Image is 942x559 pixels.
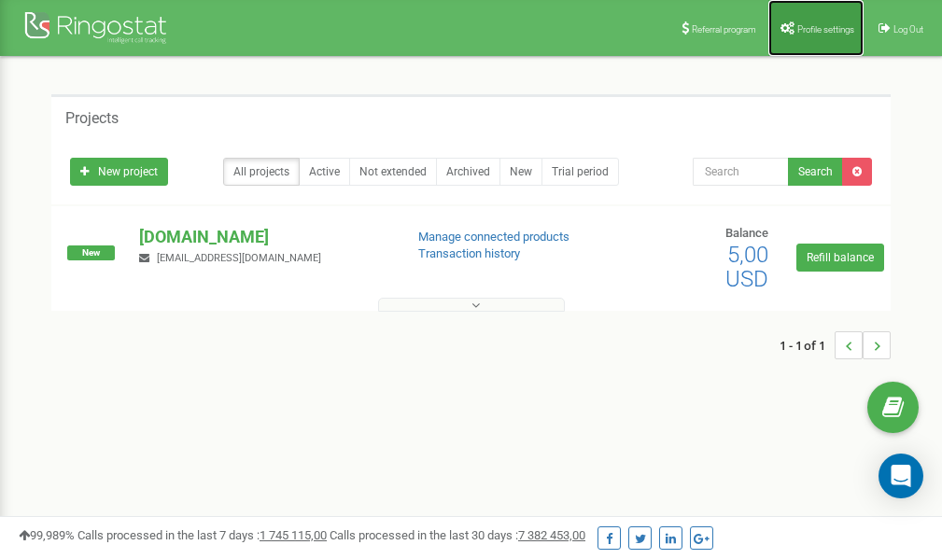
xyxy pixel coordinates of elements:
[157,252,321,264] span: [EMAIL_ADDRESS][DOMAIN_NAME]
[70,158,168,186] a: New project
[692,24,756,35] span: Referral program
[349,158,437,186] a: Not extended
[780,313,891,378] nav: ...
[518,528,585,542] u: 7 382 453,00
[19,528,75,542] span: 99,989%
[797,24,854,35] span: Profile settings
[725,226,768,240] span: Balance
[541,158,619,186] a: Trial period
[893,24,923,35] span: Log Out
[260,528,327,542] u: 1 745 115,00
[418,246,520,260] a: Transaction history
[418,230,569,244] a: Manage connected products
[499,158,542,186] a: New
[299,158,350,186] a: Active
[67,245,115,260] span: New
[77,528,327,542] span: Calls processed in the last 7 days :
[223,158,300,186] a: All projects
[725,242,768,292] span: 5,00 USD
[436,158,500,186] a: Archived
[780,331,835,359] span: 1 - 1 of 1
[139,225,387,249] p: [DOMAIN_NAME]
[879,454,923,498] div: Open Intercom Messenger
[796,244,884,272] a: Refill balance
[330,528,585,542] span: Calls processed in the last 30 days :
[65,110,119,127] h5: Projects
[788,158,843,186] button: Search
[693,158,789,186] input: Search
